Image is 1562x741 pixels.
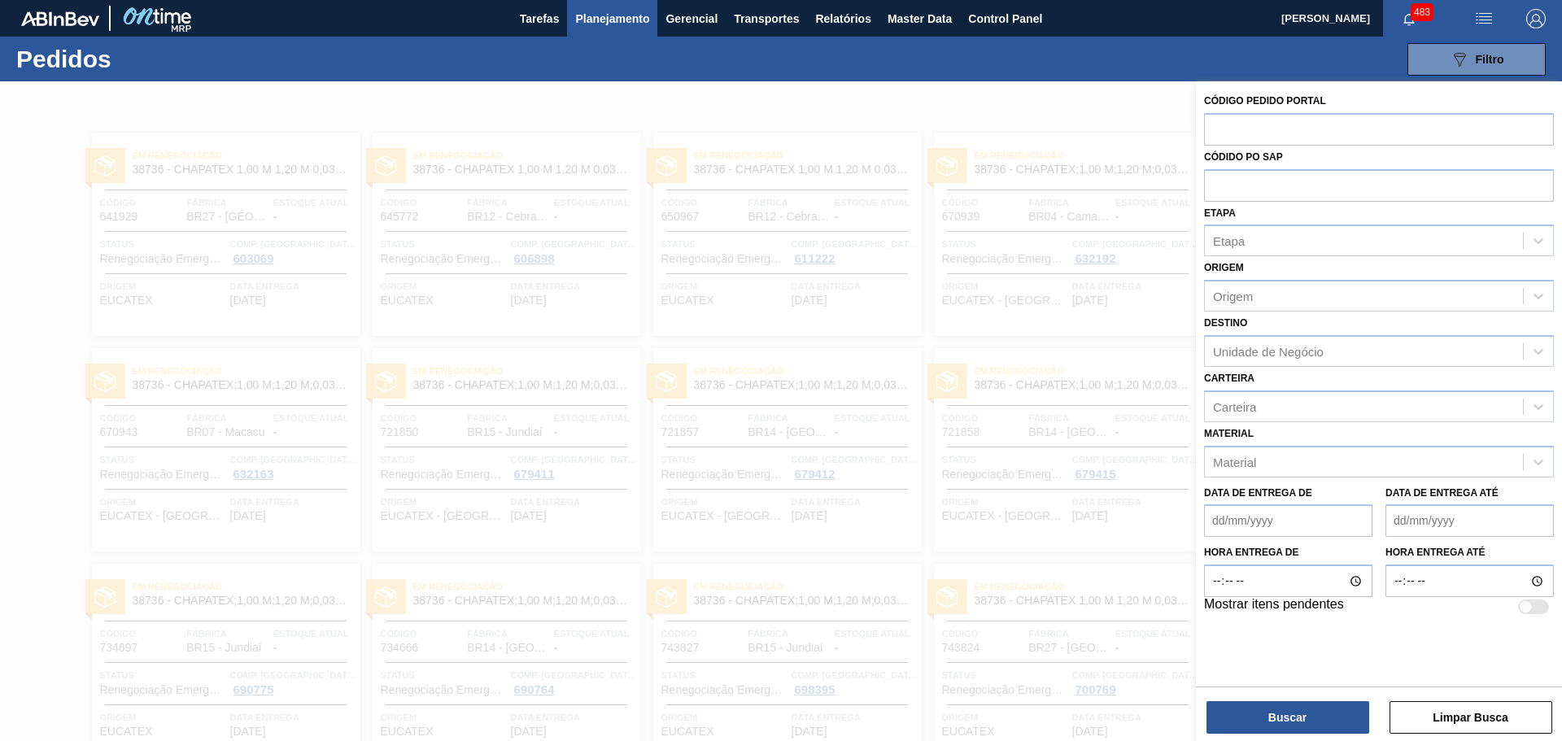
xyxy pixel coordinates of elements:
[21,11,99,26] img: TNhmsLtSVTkK8tSr43FrP2fwEKptu5GPRR3wAAAABJRU5ErkJggg==
[1204,262,1244,273] label: Origem
[1204,504,1372,537] input: dd/mm/yyyy
[734,9,799,28] span: Transportes
[575,9,649,28] span: Planejamento
[1383,7,1435,30] button: Notificações
[1204,373,1254,384] label: Carteira
[16,50,260,68] h1: Pedidos
[520,9,560,28] span: Tarefas
[1411,3,1433,21] span: 483
[888,9,952,28] span: Master Data
[1204,487,1312,499] label: Data de Entrega de
[1385,487,1499,499] label: Data de Entrega até
[1474,9,1494,28] img: userActions
[1204,541,1372,564] label: Hora entrega de
[1385,504,1554,537] input: dd/mm/yyyy
[1204,597,1344,617] label: Mostrar itens pendentes
[1213,234,1245,248] div: Etapa
[815,9,870,28] span: Relatórios
[665,9,718,28] span: Gerencial
[1204,428,1254,439] label: Material
[1213,290,1253,303] div: Origem
[1213,455,1256,469] div: Material
[1407,43,1546,76] button: Filtro
[968,9,1042,28] span: Control Panel
[1213,344,1324,358] div: Unidade de Negócio
[1204,151,1283,163] label: Códido PO SAP
[1213,399,1256,413] div: Carteira
[1476,53,1504,66] span: Filtro
[1204,317,1247,329] label: Destino
[1385,541,1554,564] label: Hora entrega até
[1204,95,1326,107] label: Código Pedido Portal
[1204,207,1236,219] label: Etapa
[1526,9,1546,28] img: Logout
